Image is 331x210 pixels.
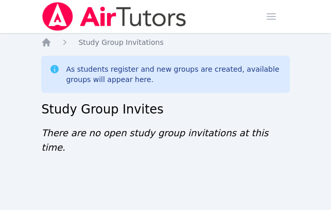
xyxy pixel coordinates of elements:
[41,101,289,118] h2: Study Group Invites
[41,37,289,47] nav: Breadcrumb
[78,37,163,47] a: Study Group Invitations
[41,127,268,153] span: There are no open study group invitations at this time.
[78,38,163,46] span: Study Group Invitations
[66,64,281,85] div: As students register and new groups are created, available groups will appear here.
[41,2,187,31] img: Air Tutors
